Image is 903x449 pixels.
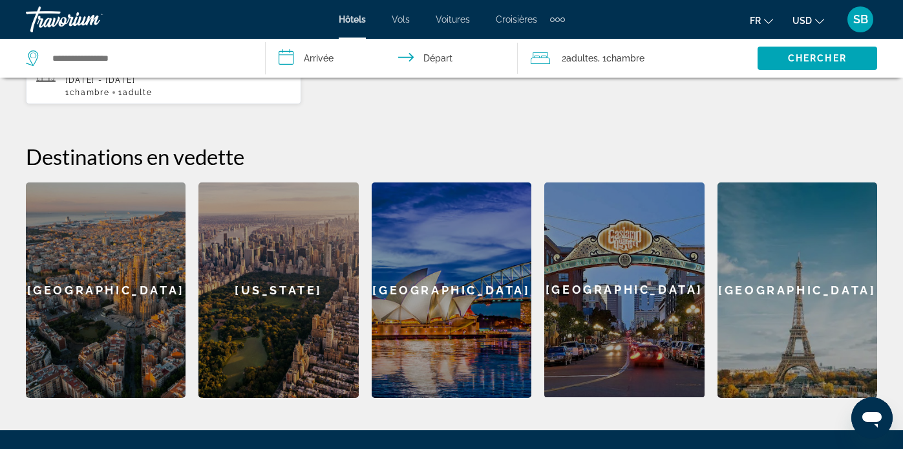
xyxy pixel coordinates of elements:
[851,397,893,439] iframe: Bouton de lancement de la fenêtre de messagerie
[372,182,531,398] a: [GEOGRAPHIC_DATA]
[566,53,598,63] span: Adultes
[26,144,877,170] h2: Destinations en vedette
[758,47,877,70] button: Chercher
[26,182,186,398] a: [GEOGRAPHIC_DATA]
[792,16,812,26] span: USD
[544,182,704,398] a: [GEOGRAPHIC_DATA]
[65,76,291,85] p: [DATE] - [DATE]
[853,13,868,26] span: SB
[198,182,358,398] a: [US_STATE]
[118,88,152,97] span: 1
[518,39,758,78] button: Travelers: 2 adults, 0 children
[70,88,110,97] span: Chambre
[496,14,537,25] a: Croisières
[717,182,877,398] a: [GEOGRAPHIC_DATA]
[750,11,773,30] button: Change language
[844,6,877,33] button: User Menu
[339,14,366,25] a: Hôtels
[606,53,644,63] span: Chambre
[65,88,109,97] span: 1
[123,88,152,97] span: Adulte
[750,16,761,26] span: fr
[598,49,644,67] span: , 1
[550,9,565,30] button: Extra navigation items
[562,49,598,67] span: 2
[792,11,824,30] button: Change currency
[266,39,518,78] button: Check in and out dates
[26,3,155,36] a: Travorium
[436,14,470,25] a: Voitures
[392,14,410,25] a: Vols
[788,53,847,63] span: Chercher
